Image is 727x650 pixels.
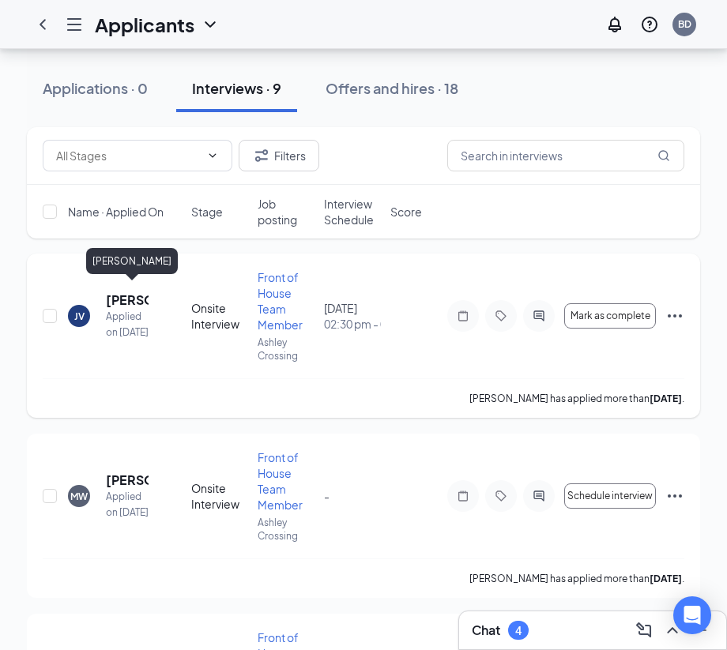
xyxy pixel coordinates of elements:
h3: Chat [472,622,500,639]
h5: [PERSON_NAME] [106,472,149,489]
p: Ashley Crossing [258,336,315,363]
svg: Ellipses [665,306,684,325]
div: Interviews · 9 [192,78,281,98]
div: Applied on [DATE] [106,309,149,340]
span: Stage [191,204,223,220]
div: [DATE] [324,300,381,332]
svg: ChevronUp [663,621,682,640]
svg: Ellipses [665,487,684,505]
span: Front of House Team Member [258,270,303,332]
svg: MagnifyingGlass [657,149,670,162]
div: Open Intercom Messenger [673,596,711,634]
input: All Stages [56,147,200,164]
p: Ashley Crossing [258,516,315,543]
div: MW [70,490,88,503]
svg: Notifications [605,15,624,34]
div: [PERSON_NAME] [86,248,178,274]
div: Onsite Interview [191,480,248,512]
b: [DATE] [650,393,682,404]
span: - [324,489,330,503]
span: Schedule interview [567,490,653,502]
span: Mark as complete [571,310,650,321]
span: Score [390,204,422,220]
button: Mark as complete [564,303,656,329]
span: Name · Applied On [68,204,164,220]
span: Job posting [258,196,315,227]
div: Onsite Interview [191,300,248,332]
div: BD [678,17,691,31]
button: ChevronUp [660,618,685,643]
svg: ChevronDown [201,15,220,34]
svg: Tag [492,310,510,322]
svg: QuestionInfo [640,15,659,34]
button: ComposeMessage [631,618,657,643]
p: [PERSON_NAME] has applied more than . [469,572,684,585]
div: JV [74,310,85,323]
svg: Hamburger [65,15,84,34]
span: Interview Schedule [324,196,381,227]
p: [PERSON_NAME] has applied more than . [469,392,684,405]
svg: ActiveChat [529,310,548,322]
h5: [PERSON_NAME] [106,291,149,309]
h1: Applicants [95,11,194,38]
svg: Filter [252,146,271,165]
input: Search in interviews [447,140,684,171]
svg: ChevronDown [206,149,219,162]
div: Applied on [DATE] [106,489,149,520]
b: [DATE] [650,573,682,584]
svg: Tag [492,490,510,502]
span: Front of House Team Member [258,450,303,512]
svg: ComposeMessage [635,621,654,640]
svg: ChevronLeft [33,15,52,34]
button: Schedule interview [564,483,656,509]
svg: Note [454,490,473,502]
svg: Note [454,310,473,322]
span: 02:30 pm - 02:45 pm [324,316,381,332]
div: Applications · 0 [43,78,148,98]
button: Filter Filters [239,140,319,171]
div: Offers and hires · 18 [326,78,458,98]
svg: ActiveChat [529,490,548,502]
div: 4 [515,624,522,637]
